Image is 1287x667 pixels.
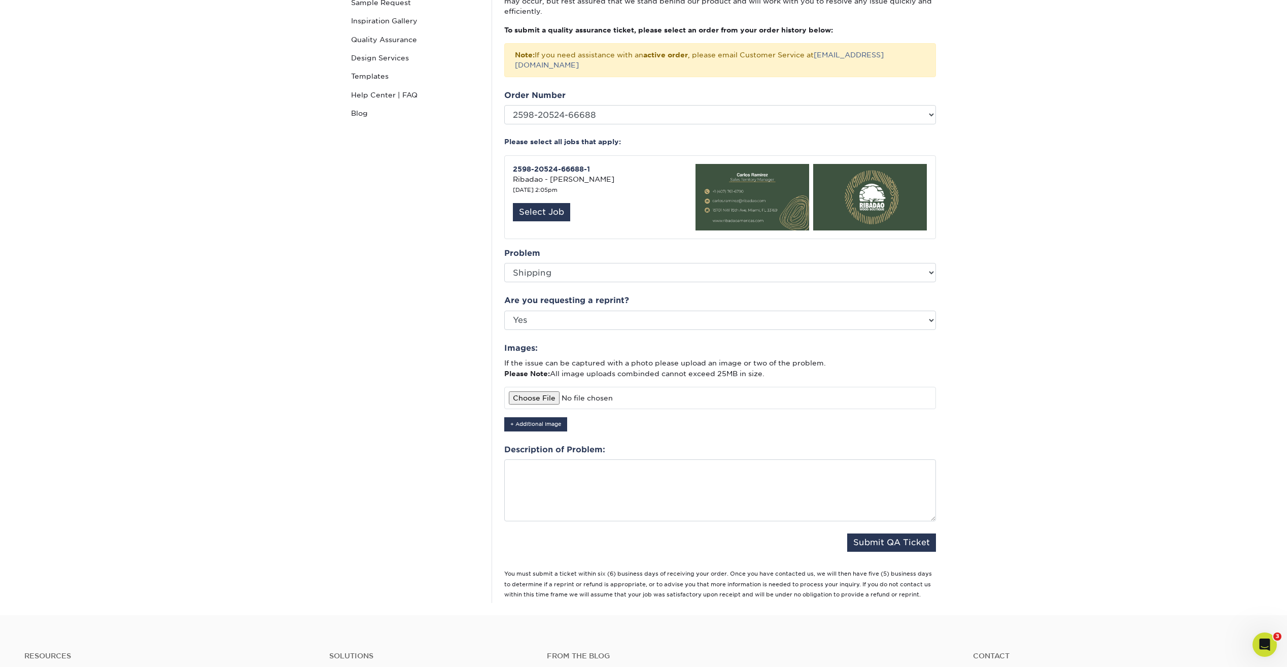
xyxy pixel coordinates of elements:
[643,51,688,59] b: active order
[347,49,484,67] a: Design Services
[329,652,532,660] h4: Solutions
[504,90,566,100] strong: Order Number
[513,175,614,183] span: Ribadao - [PERSON_NAME]
[504,370,550,378] strong: Please Note:
[24,652,314,660] h4: Resources
[513,187,558,193] small: [DATE] 2:05pm
[547,652,946,660] h4: From the Blog
[504,26,833,34] strong: To submit a quality assurance ticket, please select an order from your order history below:
[515,51,535,59] strong: Note:
[973,652,1263,660] a: Contact
[513,203,570,221] div: Select Job
[347,30,484,49] a: Quality Assurance
[847,533,936,552] button: Submit QA Ticket
[347,67,484,85] a: Templates
[504,343,538,353] strong: Images:
[691,164,809,230] img: 9a5a58d8-10a8-4881-9059-06724eb36eec.jpg
[504,571,932,598] small: You must submit a ticket within six (6) business days of receiving your order. Once you have cont...
[504,358,936,379] p: If the issue can be captured with a photo please upload an image or two of the problem. All image...
[504,445,605,454] strong: Description of Problem:
[504,43,936,77] div: If you need assistance with an , please email Customer Service at
[513,165,590,173] strong: 2598-20524-66688-1
[504,417,567,431] button: + Additional Image
[347,104,484,122] a: Blog
[347,12,484,30] a: Inspiration Gallery
[1273,632,1281,641] span: 3
[504,295,629,305] strong: Are you requesting a reprint?
[504,138,621,146] strong: Please select all jobs that apply:
[809,164,927,230] img: e0377eb4-ce25-4c4f-a6e8-7c517d4895b6.jpg
[347,86,484,104] a: Help Center | FAQ
[504,248,540,258] strong: Problem
[1253,632,1277,657] iframe: Intercom live chat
